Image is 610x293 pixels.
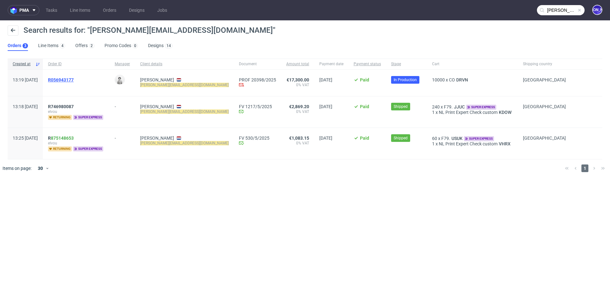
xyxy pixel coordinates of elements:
[432,110,435,115] span: 1
[286,61,309,67] span: Amount total
[38,41,65,51] a: Line Items4
[450,136,464,141] a: USUK
[48,104,74,109] span: R746980087
[239,136,276,141] a: FV 530/5/2025
[140,104,174,109] a: [PERSON_NAME]
[125,5,148,15] a: Designs
[453,104,466,109] a: JJUC
[115,101,130,109] div: -
[8,41,28,51] a: Orders3
[286,82,309,87] span: 0% VAT
[140,141,229,145] mark: [PERSON_NAME][EMAIL_ADDRESS][DOMAIN_NAME]
[523,104,566,109] span: [GEOGRAPHIC_DATA]
[498,141,512,146] a: VHRX
[99,5,120,15] a: Orders
[115,133,130,141] div: -
[48,61,105,67] span: Order ID
[286,141,309,146] span: 0% VAT
[319,61,343,67] span: Payment date
[140,61,229,67] span: Client details
[432,104,513,110] div: x
[48,136,74,141] span: R
[432,77,445,82] span: 10000
[140,83,229,87] mark: [PERSON_NAME][EMAIL_ADDRESS][DOMAIN_NAME]
[48,77,74,82] span: R056943177
[61,44,64,48] div: 4
[439,141,498,146] span: NL Print Expert Check custom
[239,77,276,82] a: PROF 20398/2025
[34,164,45,173] div: 30
[354,61,381,67] span: Payment status
[75,41,94,51] a: Offers2
[8,5,39,15] button: pma
[115,75,124,84] img: Dudek Mariola
[48,109,105,114] span: elvou
[449,77,455,82] span: CO
[319,104,332,109] span: [DATE]
[581,164,588,172] span: 1
[140,136,174,141] a: [PERSON_NAME]
[48,77,75,82] a: R056943177
[91,44,93,48] div: 2
[523,61,566,67] span: Shipping country
[432,104,440,109] span: 240
[394,77,417,83] span: In Production
[432,141,435,146] span: 1
[48,141,105,146] span: elvou
[432,110,513,115] div: x
[432,141,513,146] div: x
[455,77,469,82] a: DRVN
[48,115,72,120] span: returning
[394,135,408,141] span: Shipped
[319,136,332,141] span: [DATE]
[289,104,309,109] span: €2,869.20
[464,136,494,141] span: super express
[24,44,26,48] div: 3
[289,136,309,141] span: €1,083.15
[148,41,173,51] a: Designs14
[166,44,171,48] div: 14
[48,104,75,109] a: R746980087
[432,61,513,67] span: Cart
[498,110,513,115] a: KDOW
[391,61,422,67] span: Stage
[444,104,453,109] span: F79.
[523,136,566,141] span: [GEOGRAPHIC_DATA]
[66,5,94,15] a: Line Items
[51,136,74,141] a: 875148653
[441,136,450,141] span: F79.
[432,136,437,141] span: 60
[105,41,138,51] a: Promo Codes0
[140,109,229,114] mark: [PERSON_NAME][EMAIL_ADDRESS][DOMAIN_NAME]
[394,104,408,109] span: Shipped
[115,61,130,67] span: Manager
[432,136,513,141] div: x
[140,77,174,82] a: [PERSON_NAME]
[432,77,513,82] div: x
[13,136,38,141] span: 13:25 [DATE]
[360,104,369,109] span: Paid
[42,5,61,15] a: Tasks
[466,105,496,110] span: super express
[319,77,332,82] span: [DATE]
[10,7,19,14] img: logo
[13,61,33,67] span: Created at
[134,44,136,48] div: 0
[24,26,275,35] span: Search results for: "[PERSON_NAME][EMAIL_ADDRESS][DOMAIN_NAME]"
[287,77,309,82] span: €17,300.00
[593,5,602,14] figcaption: [PERSON_NAME]
[3,165,31,171] span: Items on page:
[13,104,38,109] span: 13:18 [DATE]
[19,8,29,12] span: pma
[73,115,103,120] span: super express
[439,110,498,115] span: NL Print Expert Check custom
[286,109,309,114] span: 0% VAT
[73,146,103,151] span: super express
[48,146,72,151] span: returning
[360,77,369,82] span: Paid
[360,136,369,141] span: Paid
